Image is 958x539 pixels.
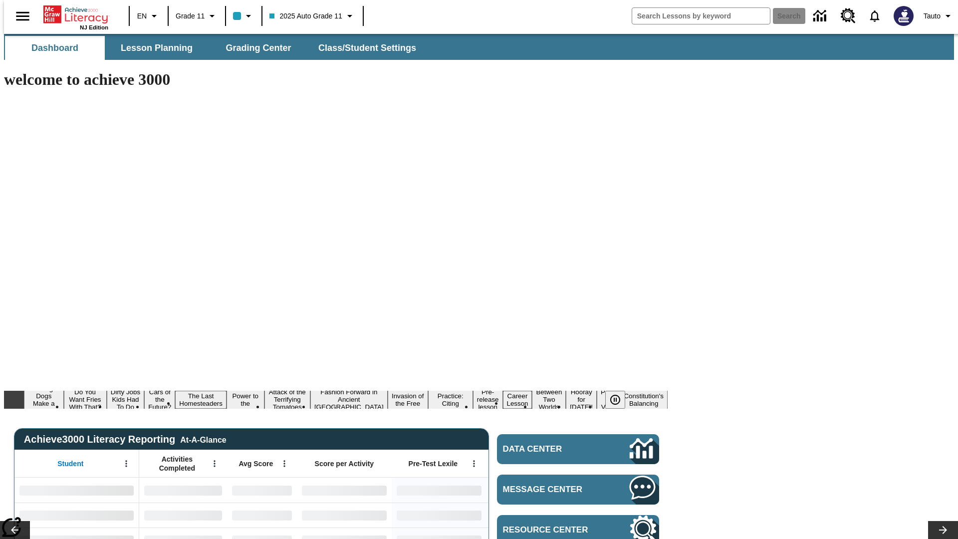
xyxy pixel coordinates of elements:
[503,525,600,535] span: Resource Center
[888,3,920,29] button: Select a new avatar
[239,459,273,468] span: Avg Score
[473,387,503,412] button: Slide 11 Pre-release lesson
[503,391,532,409] button: Slide 12 Career Lesson
[180,434,226,445] div: At-A-Glance
[924,11,941,21] span: Tauto
[503,485,600,495] span: Message Center
[4,70,668,89] h1: welcome to achieve 3000
[315,459,374,468] span: Score per Activity
[43,4,108,24] a: Home
[227,383,264,416] button: Slide 6 Solar Power to the People
[532,387,566,412] button: Slide 13 Between Two Worlds
[144,387,175,412] button: Slide 4 Cars of the Future?
[497,434,659,464] a: Data Center
[227,478,297,503] div: No Data,
[107,387,145,412] button: Slide 3 Dirty Jobs Kids Had To Do
[64,387,107,412] button: Slide 2 Do You Want Fries With That?
[24,383,64,416] button: Slide 1 Diving Dogs Make a Splash
[807,2,835,30] a: Data Center
[620,383,668,416] button: Slide 16 The Constitution's Balancing Act
[920,7,958,25] button: Profile/Settings
[269,11,342,21] span: 2025 Auto Grade 11
[144,455,210,473] span: Activities Completed
[632,8,770,24] input: search field
[80,24,108,30] span: NJ Edition
[57,459,83,468] span: Student
[597,387,620,412] button: Slide 15 Point of View
[119,456,134,471] button: Open Menu
[229,7,258,25] button: Class color is light blue. Change class color
[43,3,108,30] div: Home
[4,36,425,60] div: SubNavbar
[133,7,165,25] button: Language: EN, Select a language
[175,391,227,409] button: Slide 5 The Last Homesteaders
[835,2,862,29] a: Resource Center, Will open in new tab
[894,6,914,26] img: Avatar
[139,503,227,528] div: No Data,
[310,387,388,412] button: Slide 8 Fashion Forward in Ancient Rome
[566,387,597,412] button: Slide 14 Hooray for Constitution Day!
[121,42,193,54] span: Lesson Planning
[8,1,37,31] button: Open side menu
[467,456,481,471] button: Open Menu
[605,391,635,409] div: Pause
[388,383,428,416] button: Slide 9 The Invasion of the Free CD
[497,475,659,505] a: Message Center
[139,478,227,503] div: No Data,
[209,36,308,60] button: Grading Center
[172,7,222,25] button: Grade: Grade 11, Select a grade
[107,36,207,60] button: Lesson Planning
[409,459,458,468] span: Pre-Test Lexile
[265,7,359,25] button: Class: 2025 Auto Grade 11, Select your class
[605,391,625,409] button: Pause
[176,11,205,21] span: Grade 11
[928,521,958,539] button: Lesson carousel, Next
[137,11,147,21] span: EN
[226,42,291,54] span: Grading Center
[264,387,310,412] button: Slide 7 Attack of the Terrifying Tomatoes
[24,434,227,445] span: Achieve3000 Literacy Reporting
[318,42,416,54] span: Class/Student Settings
[227,503,297,528] div: No Data,
[862,3,888,29] a: Notifications
[4,34,954,60] div: SubNavbar
[5,36,105,60] button: Dashboard
[428,383,473,416] button: Slide 10 Mixed Practice: Citing Evidence
[310,36,424,60] button: Class/Student Settings
[503,444,596,454] span: Data Center
[31,42,78,54] span: Dashboard
[277,456,292,471] button: Open Menu
[207,456,222,471] button: Open Menu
